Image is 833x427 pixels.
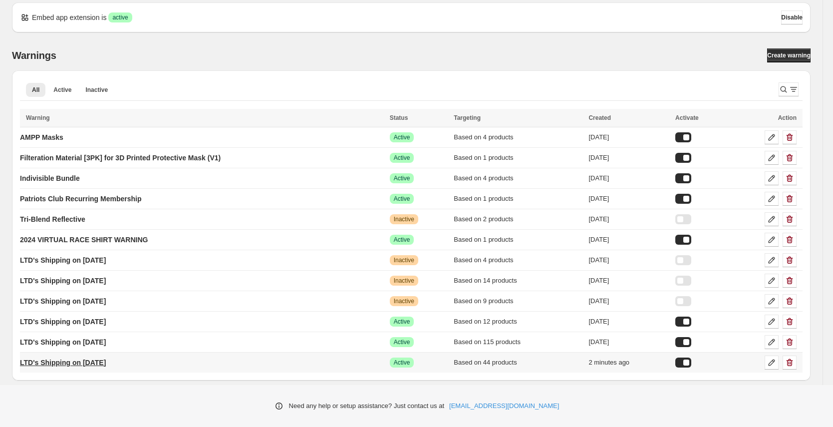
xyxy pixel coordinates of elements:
[454,276,582,286] div: Based on 14 products
[588,114,611,121] span: Created
[20,317,106,327] p: LTD's Shipping on [DATE]
[20,132,63,142] p: AMPP Masks
[454,114,481,121] span: Targeting
[394,277,414,285] span: Inactive
[779,82,799,96] button: Search and filter results
[20,293,106,309] a: LTD's Shipping on [DATE]
[454,235,582,245] div: Based on 1 products
[20,252,106,268] a: LTD's Shipping on [DATE]
[20,211,85,227] a: Tri-Blend Reflective
[20,276,106,286] p: LTD's Shipping on [DATE]
[454,317,582,327] div: Based on 12 products
[20,337,106,347] p: LTD's Shipping on [DATE]
[588,358,669,368] div: 2 minutes ago
[394,174,410,182] span: Active
[588,276,669,286] div: [DATE]
[588,173,669,183] div: [DATE]
[588,235,669,245] div: [DATE]
[767,48,811,62] a: Create warning
[394,154,410,162] span: Active
[588,296,669,306] div: [DATE]
[454,296,582,306] div: Based on 9 products
[454,255,582,265] div: Based on 4 products
[394,297,414,305] span: Inactive
[781,13,803,21] span: Disable
[449,401,559,411] a: [EMAIL_ADDRESS][DOMAIN_NAME]
[588,255,669,265] div: [DATE]
[20,355,106,371] a: LTD's Shipping on [DATE]
[394,133,410,141] span: Active
[781,10,803,24] button: Disable
[390,114,408,121] span: Status
[778,114,797,121] span: Action
[20,296,106,306] p: LTD's Shipping on [DATE]
[394,338,410,346] span: Active
[394,318,410,326] span: Active
[20,235,148,245] p: 2024 VIRTUAL RACE SHIRT WARNING
[454,173,582,183] div: Based on 4 products
[20,129,63,145] a: AMPP Masks
[20,273,106,289] a: LTD's Shipping on [DATE]
[20,153,221,163] p: Filteration Material [3PK] for 3D Printed Protective Mask (V1)
[20,255,106,265] p: LTD's Shipping on [DATE]
[588,132,669,142] div: [DATE]
[767,51,811,59] span: Create warning
[20,314,106,330] a: LTD's Shipping on [DATE]
[588,337,669,347] div: [DATE]
[20,214,85,224] p: Tri-Blend Reflective
[588,214,669,224] div: [DATE]
[394,236,410,244] span: Active
[20,334,106,350] a: LTD's Shipping on [DATE]
[32,86,39,94] span: All
[588,317,669,327] div: [DATE]
[454,132,582,142] div: Based on 4 products
[12,49,56,61] h2: Warnings
[20,191,141,207] a: Patriots Club Recurring Membership
[588,194,669,204] div: [DATE]
[454,337,582,347] div: Based on 115 products
[20,232,148,248] a: 2024 VIRTUAL RACE SHIRT WARNING
[20,170,80,186] a: Indivisible Bundle
[394,256,414,264] span: Inactive
[675,114,699,121] span: Activate
[394,195,410,203] span: Active
[53,86,71,94] span: Active
[20,150,221,166] a: Filteration Material [3PK] for 3D Printed Protective Mask (V1)
[454,153,582,163] div: Based on 1 products
[26,114,50,121] span: Warning
[454,358,582,368] div: Based on 44 products
[112,13,128,21] span: active
[85,86,108,94] span: Inactive
[20,194,141,204] p: Patriots Club Recurring Membership
[454,194,582,204] div: Based on 1 products
[20,358,106,368] p: LTD's Shipping on [DATE]
[588,153,669,163] div: [DATE]
[394,215,414,223] span: Inactive
[20,173,80,183] p: Indivisible Bundle
[32,12,106,22] p: Embed app extension is
[454,214,582,224] div: Based on 2 products
[394,359,410,367] span: Active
